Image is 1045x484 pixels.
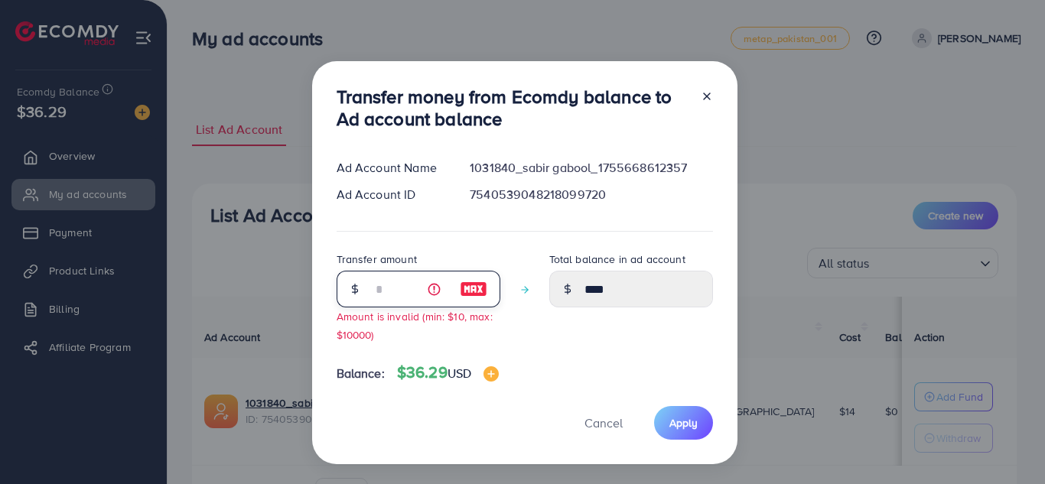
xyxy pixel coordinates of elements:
div: Ad Account Name [324,159,458,177]
span: Apply [669,415,698,430]
label: Total balance in ad account [549,252,685,267]
small: Amount is invalid (min: $10, max: $10000) [337,309,493,341]
h3: Transfer money from Ecomdy balance to Ad account balance [337,86,689,130]
div: 7540539048218099720 [457,186,724,203]
span: Balance: [337,365,385,382]
button: Apply [654,406,713,439]
span: Cancel [584,414,623,431]
div: 1031840_sabir gabool_1755668612357 [457,159,724,177]
img: image [483,366,499,382]
span: USD [448,365,471,382]
h4: $36.29 [397,363,499,382]
div: Ad Account ID [324,186,458,203]
iframe: Chat [980,415,1034,473]
label: Transfer amount [337,252,417,267]
button: Cancel [565,406,642,439]
img: image [460,280,487,298]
